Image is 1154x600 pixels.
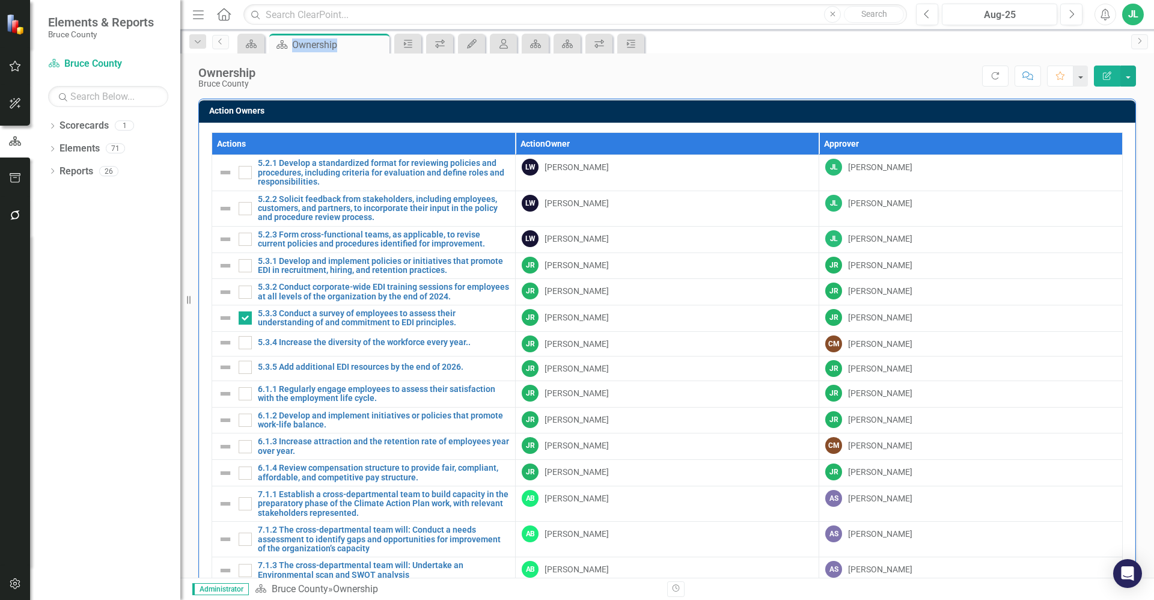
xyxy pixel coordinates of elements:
[825,490,842,507] div: AS
[258,257,509,275] a: 5.3.1 Develop and implement policies or initiatives that promote EDI in recruitment, hiring, and ...
[848,466,912,478] div: [PERSON_NAME]
[212,331,516,356] td: Double-Click to Edit Right Click for Context Menu
[516,381,819,407] td: Double-Click to Edit
[212,279,516,305] td: Double-Click to Edit Right Click for Context Menu
[218,285,233,299] img: Not Defined
[848,563,912,575] div: [PERSON_NAME]
[258,437,509,456] a: 6.1.3 Increase attraction and the retention rate of employees year over year.
[48,15,154,29] span: Elements & Reports
[212,460,516,486] td: Double-Click to Edit Right Click for Context Menu
[6,14,27,35] img: ClearPoint Strategy
[522,411,539,428] div: JR
[212,557,516,584] td: Double-Click to Edit Right Click for Context Menu
[516,279,819,305] td: Double-Click to Edit
[48,29,154,39] small: Bruce County
[258,525,509,553] a: 7.1.2 The cross-departmental team will: Conduct a needs assessment to identify gaps and opportuni...
[218,201,233,216] img: Not Defined
[848,492,912,504] div: [PERSON_NAME]
[516,191,819,226] td: Double-Click to Edit
[819,407,1123,433] td: Double-Click to Edit
[825,159,842,176] div: JL
[522,159,539,176] div: LW
[258,561,509,580] a: 7.1.3 The cross-departmental team will: Undertake an Environmental scan and SWOT analysis
[258,309,509,328] a: 5.3.3 Conduct a survey of employees to assess their understanding of and commitment to EDI princi...
[522,561,539,578] div: AB
[848,233,912,245] div: [PERSON_NAME]
[819,486,1123,521] td: Double-Click to Edit
[522,360,539,377] div: JR
[522,257,539,274] div: JR
[272,583,328,595] a: Bruce County
[212,486,516,521] td: Double-Click to Edit Right Click for Context Menu
[819,305,1123,332] td: Double-Click to Edit
[825,257,842,274] div: JR
[292,37,386,52] div: Ownership
[212,407,516,433] td: Double-Click to Edit Right Click for Context Menu
[99,166,118,176] div: 26
[819,356,1123,381] td: Double-Click to Edit
[48,86,168,107] input: Search Below...
[192,583,249,595] span: Administrator
[848,439,912,452] div: [PERSON_NAME]
[218,466,233,480] img: Not Defined
[545,285,609,297] div: [PERSON_NAME]
[819,460,1123,486] td: Double-Click to Edit
[60,142,100,156] a: Elements
[255,583,658,596] div: »
[545,338,609,350] div: [PERSON_NAME]
[218,387,233,401] img: Not Defined
[848,259,912,271] div: [PERSON_NAME]
[819,522,1123,557] td: Double-Click to Edit
[218,311,233,325] img: Not Defined
[516,305,819,332] td: Double-Click to Edit
[825,195,842,212] div: JL
[258,338,509,347] a: 5.3.4 Increase the diversity of the workforce every year..
[825,464,842,480] div: JR
[209,106,1129,115] h3: Action Owners
[522,437,539,454] div: JR
[258,411,509,430] a: 6.1.2 Develop and implement initiatives or policies that promote work-life balance.
[861,9,887,19] span: Search
[545,528,609,540] div: [PERSON_NAME]
[516,356,819,381] td: Double-Click to Edit
[218,413,233,427] img: Not Defined
[212,356,516,381] td: Double-Click to Edit Right Click for Context Menu
[819,381,1123,407] td: Double-Click to Edit
[198,79,255,88] div: Bruce County
[522,335,539,352] div: JR
[1113,559,1142,588] div: Open Intercom Messenger
[825,230,842,247] div: JL
[212,155,516,191] td: Double-Click to Edit Right Click for Context Menu
[848,338,912,350] div: [PERSON_NAME]
[258,363,509,372] a: 5.3.5 Add additional EDI resources by the end of 2026.
[545,387,609,399] div: [PERSON_NAME]
[545,439,609,452] div: [PERSON_NAME]
[545,492,609,504] div: [PERSON_NAME]
[212,191,516,226] td: Double-Click to Edit Right Click for Context Menu
[848,285,912,297] div: [PERSON_NAME]
[516,407,819,433] td: Double-Click to Edit
[942,4,1057,25] button: Aug-25
[825,360,842,377] div: JR
[545,563,609,575] div: [PERSON_NAME]
[218,335,233,350] img: Not Defined
[819,253,1123,279] td: Double-Click to Edit
[819,331,1123,356] td: Double-Click to Edit
[522,525,539,542] div: AB
[825,385,842,402] div: JR
[545,363,609,375] div: [PERSON_NAME]
[825,561,842,578] div: AS
[1122,4,1144,25] button: JL
[825,525,842,542] div: AS
[212,253,516,279] td: Double-Click to Edit Right Click for Context Menu
[516,557,819,584] td: Double-Click to Edit
[545,161,609,173] div: [PERSON_NAME]
[819,155,1123,191] td: Double-Click to Edit
[825,411,842,428] div: JR
[516,155,819,191] td: Double-Click to Edit
[218,439,233,454] img: Not Defined
[212,226,516,253] td: Double-Click to Edit Right Click for Context Menu
[218,259,233,273] img: Not Defined
[218,232,233,246] img: Not Defined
